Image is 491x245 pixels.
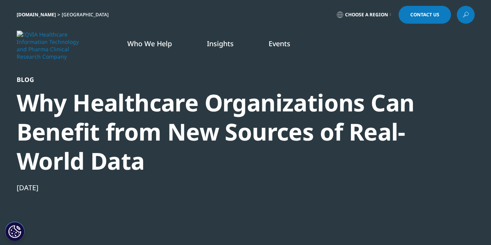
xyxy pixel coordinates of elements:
[269,39,290,48] a: Events
[82,27,475,64] nav: Primary
[17,88,433,175] div: Why Healthcare Organizations Can Benefit from New Sources of Real-World Data
[17,76,433,83] div: Blog
[62,12,112,18] div: [GEOGRAPHIC_DATA]
[345,12,388,18] span: Choose a Region
[207,39,234,48] a: Insights
[17,183,433,192] div: [DATE]
[127,39,172,48] a: Who We Help
[410,12,439,17] span: Contact Us
[5,222,24,241] button: Cookie 设置
[399,6,451,24] a: Contact Us
[17,11,56,18] a: [DOMAIN_NAME]
[17,31,79,60] img: IQVIA Healthcare Information Technology and Pharma Clinical Research Company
